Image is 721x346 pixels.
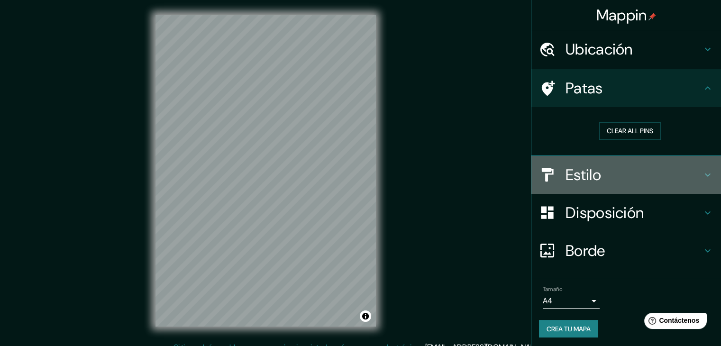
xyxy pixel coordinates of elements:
[637,309,711,336] iframe: Lanzador de widgets de ayuda
[531,156,721,194] div: Estilo
[596,5,647,25] font: Mappin
[531,30,721,68] div: Ubicación
[648,13,656,20] img: pin-icon.png
[155,15,376,327] canvas: Mapa
[547,325,591,333] font: Crea tu mapa
[360,310,371,322] button: Activar o desactivar atribución
[566,203,644,223] font: Disposición
[566,78,603,98] font: Patas
[543,285,562,293] font: Tamaño
[566,39,633,59] font: Ubicación
[531,69,721,107] div: Patas
[543,293,600,309] div: A4
[543,296,552,306] font: A4
[539,320,598,338] button: Crea tu mapa
[531,194,721,232] div: Disposición
[531,232,721,270] div: Borde
[566,241,605,261] font: Borde
[599,122,661,140] button: Clear all pins
[566,165,601,185] font: Estilo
